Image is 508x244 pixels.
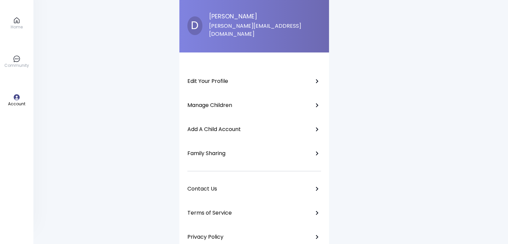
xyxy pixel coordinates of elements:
[209,22,301,38] span: [PERSON_NAME][EMAIL_ADDRESS][DOMAIN_NAME]
[187,150,225,157] p: Family Sharing
[11,17,23,30] a: Home
[187,206,321,220] a: Terms of Service
[187,126,241,133] p: Add A Child Account
[4,63,29,69] p: Community
[187,186,217,192] p: Contact Us
[8,101,25,107] p: Account
[11,24,23,30] p: Home
[187,210,232,216] p: Terms of Service
[8,94,25,107] a: Account
[187,75,321,88] a: Edit Your Profile
[187,78,228,85] p: Edit Your Profile
[187,147,321,160] a: Family Sharing
[187,99,321,112] a: Manage Children
[4,55,29,69] a: Community
[187,230,321,244] a: Privacy Policy
[187,102,232,109] p: Manage Children
[187,16,202,35] p: D
[209,13,321,19] p: [PERSON_NAME]
[187,123,321,136] a: Add A Child Account
[187,234,223,240] p: Privacy Policy
[187,182,321,196] a: Contact Us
